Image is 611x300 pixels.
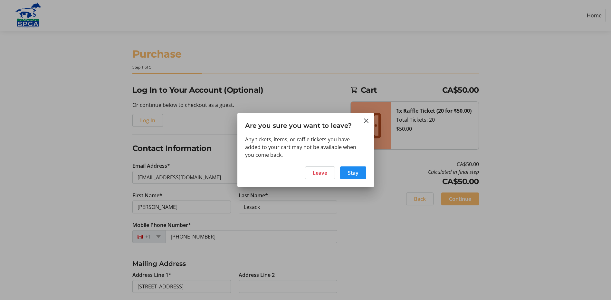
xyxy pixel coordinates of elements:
[348,169,358,177] span: Stay
[313,169,327,177] span: Leave
[237,113,374,135] h3: Are you sure you want to leave?
[362,117,370,125] button: Close
[245,136,366,159] div: Any tickets, items, or raffle tickets you have added to your cart may not be available when you c...
[340,166,366,179] button: Stay
[305,166,335,179] button: Leave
